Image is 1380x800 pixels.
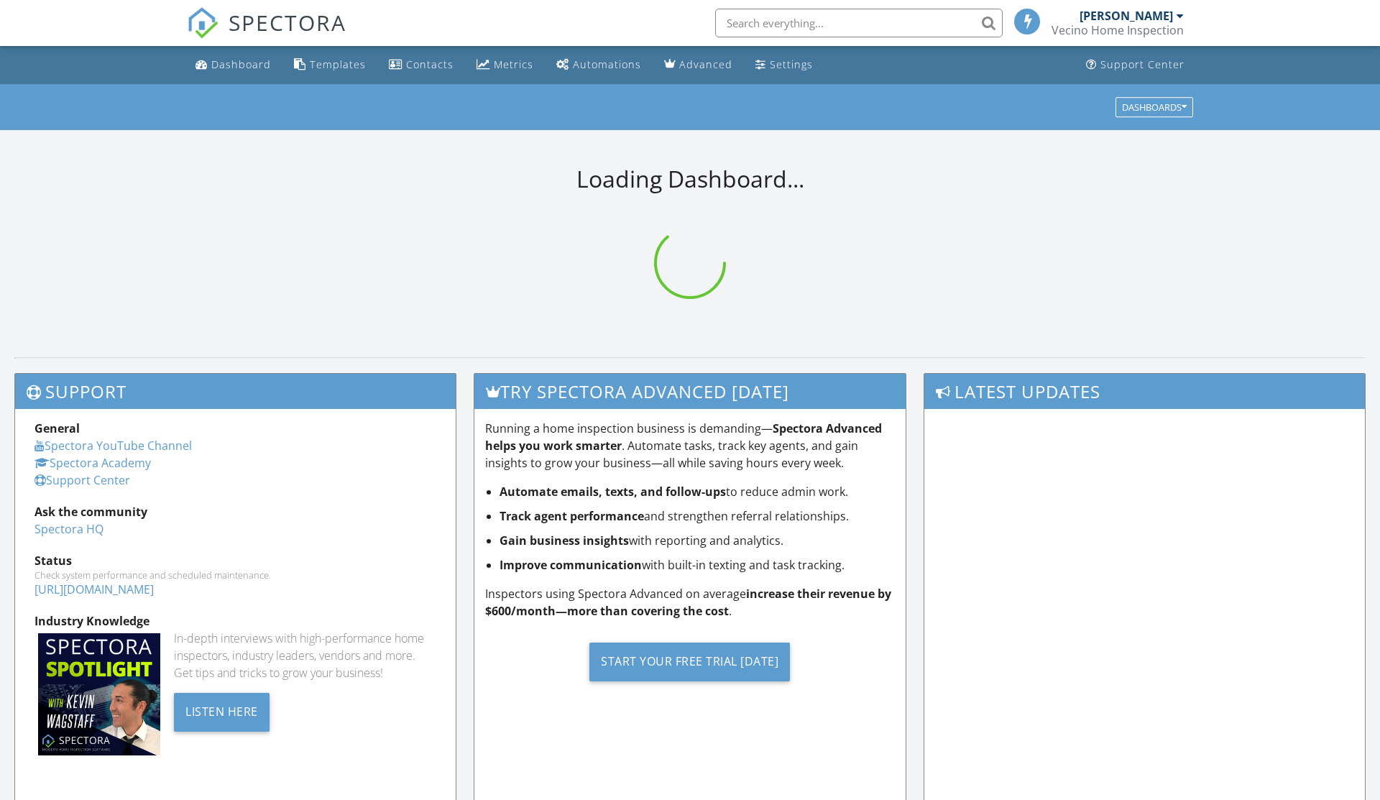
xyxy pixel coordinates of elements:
[474,374,906,409] h3: Try spectora advanced [DATE]
[500,557,642,573] strong: Improve communication
[1080,52,1190,78] a: Support Center
[924,374,1365,409] h3: Latest Updates
[187,7,218,39] img: The Best Home Inspection Software - Spectora
[229,7,346,37] span: SPECTORA
[15,374,456,409] h3: Support
[310,58,366,71] div: Templates
[1122,102,1187,112] div: Dashboards
[500,508,644,524] strong: Track agent performance
[383,52,459,78] a: Contacts
[34,420,80,436] strong: General
[34,581,154,597] a: [URL][DOMAIN_NAME]
[500,507,896,525] li: and strengthen referral relationships.
[494,58,533,71] div: Metrics
[1052,23,1184,37] div: Vecino Home Inspection
[471,52,539,78] a: Metrics
[34,455,151,471] a: Spectora Academy
[174,630,436,681] div: In-depth interviews with high-performance home inspectors, industry leaders, vendors and more. Ge...
[38,633,160,755] img: Spectoraspolightmain
[190,52,277,78] a: Dashboard
[658,52,738,78] a: Advanced
[34,552,436,569] div: Status
[34,569,436,581] div: Check system performance and scheduled maintenance.
[500,483,896,500] li: to reduce admin work.
[1100,58,1184,71] div: Support Center
[187,19,346,50] a: SPECTORA
[500,556,896,574] li: with built-in texting and task tracking.
[770,58,813,71] div: Settings
[679,58,732,71] div: Advanced
[34,521,103,537] a: Spectora HQ
[174,703,270,719] a: Listen Here
[551,52,647,78] a: Automations (Basic)
[485,586,891,619] strong: increase their revenue by $600/month—more than covering the cost
[174,693,270,732] div: Listen Here
[34,438,192,454] a: Spectora YouTube Channel
[485,420,896,472] p: Running a home inspection business is demanding— . Automate tasks, track key agents, and gain ins...
[1080,9,1173,23] div: [PERSON_NAME]
[589,643,790,681] div: Start Your Free Trial [DATE]
[500,532,896,549] li: with reporting and analytics.
[485,631,896,692] a: Start Your Free Trial [DATE]
[715,9,1003,37] input: Search everything...
[500,533,629,548] strong: Gain business insights
[34,503,436,520] div: Ask the community
[34,612,436,630] div: Industry Knowledge
[573,58,641,71] div: Automations
[500,484,726,500] strong: Automate emails, texts, and follow-ups
[485,585,896,620] p: Inspectors using Spectora Advanced on average .
[34,472,130,488] a: Support Center
[406,58,454,71] div: Contacts
[750,52,819,78] a: Settings
[288,52,372,78] a: Templates
[485,420,882,454] strong: Spectora Advanced helps you work smarter
[1115,97,1193,117] button: Dashboards
[211,58,271,71] div: Dashboard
